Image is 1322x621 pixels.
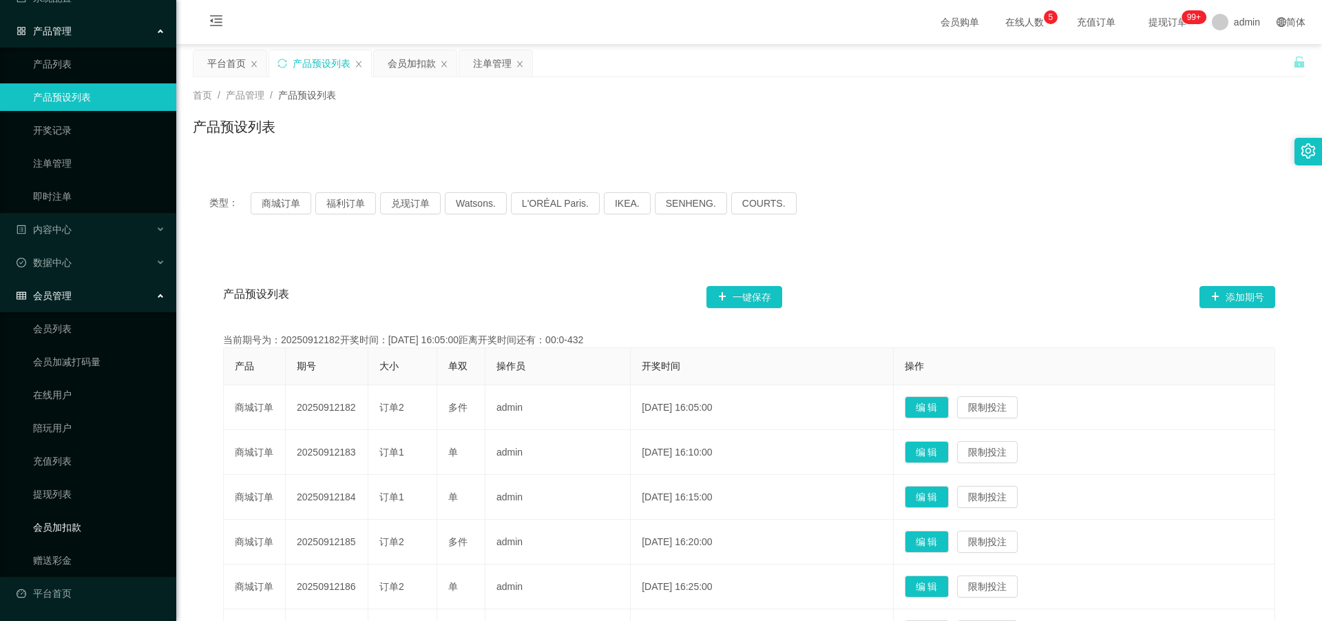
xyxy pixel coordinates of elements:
[207,50,246,77] div: 平台首页
[223,333,1275,347] div: 当前期号为：20250912182开奖时间：[DATE] 16:05:00距离开奖时间还有：00:0-432
[33,447,165,475] a: 充值列表
[448,402,468,413] span: 多件
[448,360,468,371] span: 单双
[193,90,212,101] span: 首页
[315,192,376,214] button: 福利订单
[1049,10,1053,24] p: 5
[33,150,165,177] a: 注单管理
[226,90,264,101] span: 产品管理
[998,17,1051,27] span: 在线人数
[379,581,404,592] span: 订单2
[655,192,727,214] button: SENHENG.
[485,475,631,520] td: admin
[33,83,165,111] a: 产品预设列表
[706,286,782,308] button: 图标: plus一键保存
[448,447,458,458] span: 单
[1142,17,1194,27] span: 提现订单
[193,116,275,137] h1: 产品预设列表
[642,360,680,371] span: 开奖时间
[33,183,165,210] a: 即时注单
[224,385,286,430] td: 商城订单
[33,547,165,574] a: 赠送彩金
[1182,10,1206,24] sup: 1180
[516,60,524,68] i: 图标: close
[286,385,368,430] td: 20250912182
[17,290,72,301] span: 会员管理
[286,520,368,564] td: 20250912185
[1293,56,1305,68] i: 图标: unlock
[380,192,441,214] button: 兑现订单
[496,360,525,371] span: 操作员
[297,360,316,371] span: 期号
[388,50,436,77] div: 会员加扣款
[379,536,404,547] span: 订单2
[235,360,254,371] span: 产品
[905,576,949,598] button: 编 辑
[1070,17,1122,27] span: 充值订单
[905,486,949,508] button: 编 辑
[1199,286,1275,308] button: 图标: plus添加期号
[224,564,286,609] td: 商城订单
[286,430,368,475] td: 20250912183
[224,430,286,475] td: 商城订单
[1277,17,1286,27] i: 图标: global
[250,60,258,68] i: 图标: close
[33,315,165,343] a: 会员列表
[355,60,363,68] i: 图标: close
[631,385,893,430] td: [DATE] 16:05:00
[485,564,631,609] td: admin
[905,441,949,463] button: 编 辑
[379,402,404,413] span: 订单2
[957,531,1018,553] button: 限制投注
[905,396,949,418] button: 编 辑
[448,491,458,502] span: 单
[1301,143,1316,159] i: 图标: setting
[731,192,797,214] button: COURTS.
[631,475,893,520] td: [DATE] 16:15:00
[17,580,165,607] a: 图标: dashboard平台首页
[440,60,448,68] i: 图标: close
[224,520,286,564] td: 商城订单
[379,447,404,458] span: 订单1
[193,1,240,45] i: 图标: menu-fold
[17,26,26,36] i: 图标: appstore-o
[224,475,286,520] td: 商城订单
[286,564,368,609] td: 20250912186
[33,480,165,508] a: 提现列表
[905,531,949,553] button: 编 辑
[270,90,273,101] span: /
[379,360,399,371] span: 大小
[379,491,404,502] span: 订单1
[957,396,1018,418] button: 限制投注
[33,348,165,376] a: 会员加减打码量
[957,486,1018,508] button: 限制投注
[33,513,165,541] a: 会员加扣款
[445,192,507,214] button: Watsons.
[631,430,893,475] td: [DATE] 16:10:00
[473,50,512,77] div: 注单管理
[17,26,72,37] span: 产品管理
[278,90,336,101] span: 产品预设列表
[17,225,26,234] i: 图标: profile
[33,381,165,409] a: 在线用户
[293,50,350,77] div: 产品预设列表
[957,441,1018,463] button: 限制投注
[209,192,251,214] span: 类型：
[17,291,26,301] i: 图标: table
[957,576,1018,598] button: 限制投注
[218,90,220,101] span: /
[251,192,311,214] button: 商城订单
[17,257,72,268] span: 数据中心
[485,520,631,564] td: admin
[604,192,651,214] button: IKEA.
[277,59,287,68] i: 图标: sync
[485,385,631,430] td: admin
[17,224,72,235] span: 内容中心
[511,192,600,214] button: L'ORÉAL Paris.
[631,520,893,564] td: [DATE] 16:20:00
[485,430,631,475] td: admin
[286,475,368,520] td: 20250912184
[223,286,289,308] span: 产品预设列表
[631,564,893,609] td: [DATE] 16:25:00
[33,50,165,78] a: 产品列表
